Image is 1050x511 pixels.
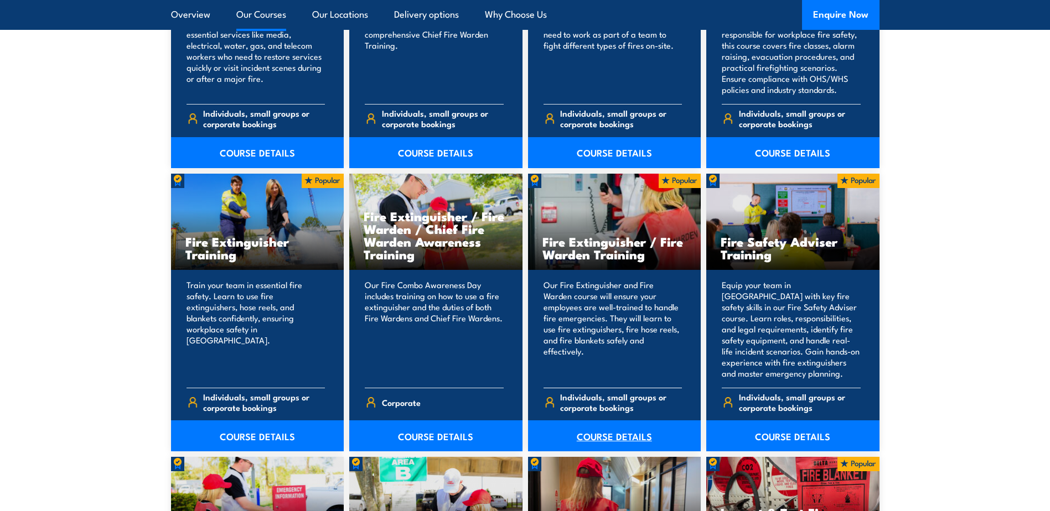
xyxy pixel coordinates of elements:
a: COURSE DETAILS [171,420,344,451]
p: Equip your team in [GEOGRAPHIC_DATA] with key fire safety skills in our Fire Safety Adviser cours... [722,279,861,379]
span: Individuals, small groups or corporate bookings [203,108,325,129]
p: Our Fire Combo Awareness Day includes training on how to use a fire extinguisher and the duties o... [365,279,504,379]
a: COURSE DETAILS [171,137,344,168]
span: Corporate [382,394,421,411]
h3: Fire Safety Adviser Training [721,235,865,260]
h3: Fire Extinguisher Training [185,235,330,260]
a: COURSE DETAILS [528,420,701,451]
span: Individuals, small groups or corporate bookings [739,108,861,129]
a: COURSE DETAILS [706,420,880,451]
h3: Fire Extinguisher / Fire Warden / Chief Fire Warden Awareness Training [364,210,508,260]
span: Individuals, small groups or corporate bookings [739,392,861,413]
span: Individuals, small groups or corporate bookings [203,392,325,413]
p: Our Fire Extinguisher and Fire Warden course will ensure your employees are well-trained to handl... [544,279,682,379]
span: Individuals, small groups or corporate bookings [560,392,682,413]
a: COURSE DETAILS [528,137,701,168]
span: Individuals, small groups or corporate bookings [382,108,504,129]
a: COURSE DETAILS [349,137,523,168]
p: Train your team in essential fire safety. Learn to use fire extinguishers, hose reels, and blanke... [187,279,325,379]
a: COURSE DETAILS [349,420,523,451]
h3: Fire Extinguisher / Fire Warden Training [542,235,687,260]
span: Individuals, small groups or corporate bookings [560,108,682,129]
a: COURSE DETAILS [706,137,880,168]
